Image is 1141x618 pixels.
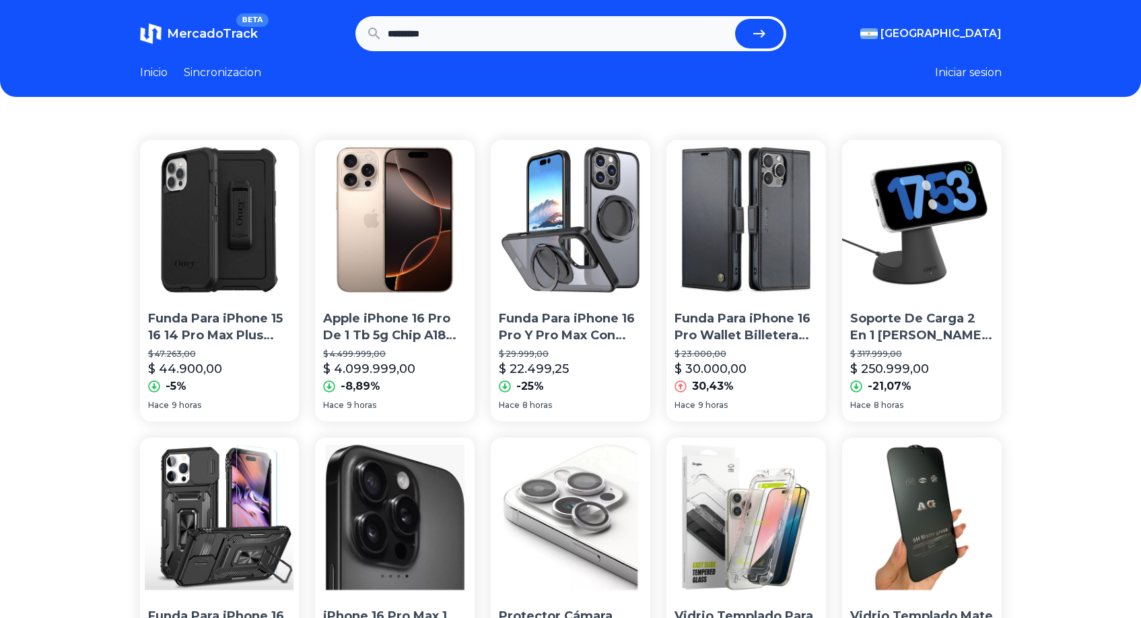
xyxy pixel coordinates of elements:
p: -21,07% [868,378,911,394]
a: MercadoTrackBETA [140,23,258,44]
img: Funda Para iPhone 16 Pro Y Pro Max Con Stand Magnetico [491,140,650,300]
a: Inicio [140,65,168,81]
p: $ 30.000,00 [675,359,747,378]
p: $ 4.499.999,00 [323,349,466,359]
img: Vidrio Templado Mate Full 9d Para iPhone 16 Plus Pro Max [842,438,1002,597]
a: Sincronizacion [184,65,261,81]
p: $ 250.999,00 [850,359,929,378]
p: Funda Para iPhone 16 Pro Y Pro Max Con Stand Magnetico [499,310,642,344]
span: Hace [675,400,695,411]
span: [GEOGRAPHIC_DATA] [880,26,1002,42]
p: Funda Para iPhone 15 16 14 Pro Max Plus Otterbox Defender [148,310,291,344]
img: Soporte De Carga 2 En 1 Anker Magsafe iPhone 16 Ews [842,140,1002,300]
span: MercadoTrack [167,26,258,41]
span: 9 horas [698,400,728,411]
img: Argentina [860,28,878,39]
span: 9 horas [347,400,376,411]
p: -5% [166,378,186,394]
button: [GEOGRAPHIC_DATA] [860,26,1002,42]
p: -8,89% [341,378,380,394]
img: iPhone 16 Pro Max 1 Tera Entrega Inmediata Todos Los Colores [315,438,475,597]
a: Funda Para iPhone 16 Pro Wallet Billetera Caseme®Funda Para iPhone 16 Pro Wallet Billetera Caseme... [666,140,826,421]
span: Hace [148,400,169,411]
p: Apple iPhone 16 Pro De 1 Tb 5g Chip A18 4k Dolby Desierto [323,310,466,344]
p: 30,43% [692,378,734,394]
img: Funda Para iPhone 16 Pro Max Con Protector Y Soporte - Negro [140,438,300,597]
p: Soporte De Carga 2 En 1 [PERSON_NAME] Magsafe iPhone 16 Ews [850,310,994,344]
span: Hace [323,400,344,411]
p: $ 29.999,00 [499,349,642,359]
span: Hace [499,400,520,411]
span: Hace [850,400,871,411]
a: Funda Para iPhone 15 16 14 Pro Max Plus Otterbox DefenderFunda Para iPhone 15 16 14 Pro Max Plus ... [140,140,300,421]
p: $ 22.499,25 [499,359,569,378]
p: $ 44.900,00 [148,359,222,378]
span: 8 horas [522,400,552,411]
img: Vidrio Templado Para iPhone 16 16 Pro Max Ringke Pack X2 [666,438,826,597]
p: $ 4.099.999,00 [323,359,415,378]
p: $ 47.263,00 [148,349,291,359]
p: -25% [516,378,544,394]
img: MercadoTrack [140,23,162,44]
span: BETA [236,13,268,27]
button: Iniciar sesion [935,65,1002,81]
p: $ 317.999,00 [850,349,994,359]
img: Protector Cámara Individuales Para iPhone 16 Pro 16 Pro Max [491,438,650,597]
span: 9 horas [172,400,201,411]
img: Funda Para iPhone 15 16 14 Pro Max Plus Otterbox Defender [140,140,300,300]
img: Apple iPhone 16 Pro De 1 Tb 5g Chip A18 4k Dolby Desierto [315,140,475,300]
a: Soporte De Carga 2 En 1 Anker Magsafe iPhone 16 EwsSoporte De Carga 2 En 1 [PERSON_NAME] Magsafe ... [842,140,1002,421]
a: Funda Para iPhone 16 Pro Y Pro Max Con Stand MagneticoFunda Para iPhone 16 Pro Y Pro Max Con Stan... [491,140,650,421]
p: Funda Para iPhone 16 Pro Wallet Billetera Caseme® [675,310,818,344]
span: 8 horas [874,400,903,411]
p: $ 23.000,00 [675,349,818,359]
img: Funda Para iPhone 16 Pro Wallet Billetera Caseme® [666,140,826,300]
a: Apple iPhone 16 Pro De 1 Tb 5g Chip A18 4k Dolby DesiertoApple iPhone 16 Pro De 1 Tb 5g Chip A18 ... [315,140,475,421]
